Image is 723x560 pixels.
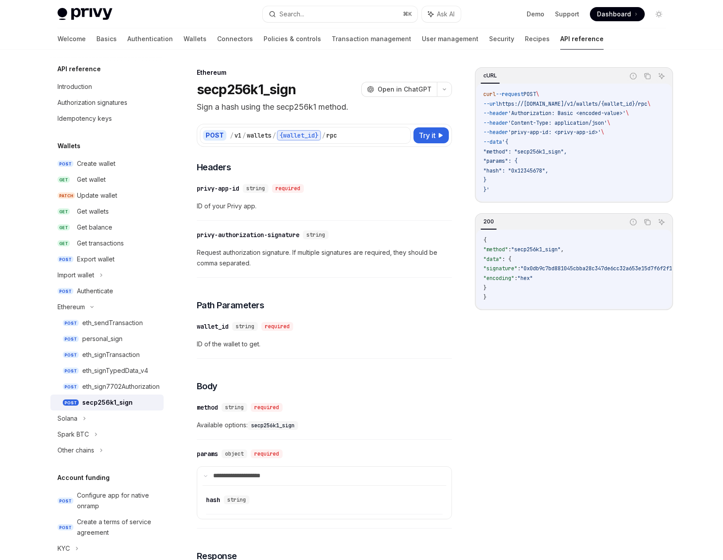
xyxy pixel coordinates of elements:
span: Body [197,380,218,392]
a: Transaction management [332,28,411,50]
a: User management [422,28,478,50]
span: --header [483,119,508,127]
div: params [197,449,218,458]
a: Demo [527,10,544,19]
a: POSTeth_signTypedData_v4 [50,363,164,379]
div: Other chains [57,445,94,456]
div: Export wallet [77,254,115,265]
h5: Account funding [57,472,110,483]
a: GETGet balance [50,219,164,235]
div: Authenticate [77,286,113,296]
div: POST [203,130,226,141]
div: Spark BTC [57,429,89,440]
div: eth_signTransaction [82,349,140,360]
span: object [225,450,244,457]
span: "method": "secp256k1_sign", [483,148,567,155]
span: POST [57,256,73,263]
span: ⌘ K [403,11,412,18]
button: Toggle dark mode [652,7,666,21]
div: Authorization signatures [57,97,127,108]
a: Authentication [127,28,173,50]
div: hash [206,495,220,504]
span: : { [502,256,511,263]
div: / [230,131,233,140]
div: Search... [279,9,304,19]
div: required [272,184,304,193]
a: Introduction [50,79,164,95]
div: KYC [57,543,70,554]
span: Headers [197,161,231,173]
span: } [483,284,486,292]
div: Introduction [57,81,92,92]
span: GET [57,224,70,231]
span: POST [63,384,79,390]
div: cURL [481,70,500,81]
a: Dashboard [590,7,645,21]
div: eth_signTypedData_v4 [82,365,148,376]
div: Get wallets [77,206,109,217]
span: : [514,275,517,282]
a: API reference [560,28,604,50]
span: string [306,231,325,238]
h5: API reference [57,64,101,74]
button: Search...⌘K [263,6,417,22]
span: string [225,404,244,411]
span: ID of the wallet to get. [197,339,452,349]
span: Try it [419,130,436,141]
div: Get balance [77,222,112,233]
div: personal_sign [82,334,122,344]
span: string [246,185,265,192]
span: 'privy-app-id: <privy-app-id>' [508,129,601,136]
div: Idempotency keys [57,113,112,124]
span: ID of your Privy app. [197,201,452,211]
a: POSTCreate wallet [50,156,164,172]
div: wallets [247,131,272,140]
span: --data [483,138,502,146]
a: POSTConfigure app for native onramp [50,487,164,514]
div: Create wallet [77,158,115,169]
a: GETGet transactions [50,235,164,251]
a: POSTExport wallet [50,251,164,267]
span: "encoding" [483,275,514,282]
span: curl [483,91,496,98]
p: Sign a hash using the secp256k1 method. [197,101,452,113]
span: GET [57,240,70,247]
span: "hash": "0x12345678", [483,167,548,174]
span: \ [607,119,610,127]
button: Ask AI [422,6,461,22]
a: Welcome [57,28,86,50]
a: POSTeth_sendTransaction [50,315,164,331]
span: 'Content-Type: application/json' [508,119,607,127]
span: }' [483,186,490,193]
a: Recipes [525,28,550,50]
span: POST [57,161,73,167]
span: POST [57,498,73,504]
span: POST [63,368,79,374]
button: Report incorrect code [627,216,639,228]
a: POSTCreate a terms of service agreement [50,514,164,541]
span: '{ [502,138,508,146]
div: required [261,322,293,331]
div: required [251,449,283,458]
span: "signature" [483,265,517,272]
span: } [483,176,486,184]
button: Report incorrect code [627,70,639,82]
div: eth_sign7702Authorization [82,381,160,392]
a: POSTpersonal_sign [50,331,164,347]
a: GETGet wallet [50,172,164,188]
span: POST [63,399,79,406]
span: GET [57,176,70,183]
button: Try it [413,127,449,143]
span: Path Parameters [197,299,264,311]
div: Solana [57,413,77,424]
span: "hex" [517,275,533,282]
a: PATCHUpdate wallet [50,188,164,203]
span: --header [483,129,508,136]
a: Support [555,10,579,19]
span: "data" [483,256,502,263]
span: --header [483,110,508,117]
div: required [251,403,283,412]
div: method [197,403,218,412]
a: Wallets [184,28,207,50]
a: POSTeth_signTransaction [50,347,164,363]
